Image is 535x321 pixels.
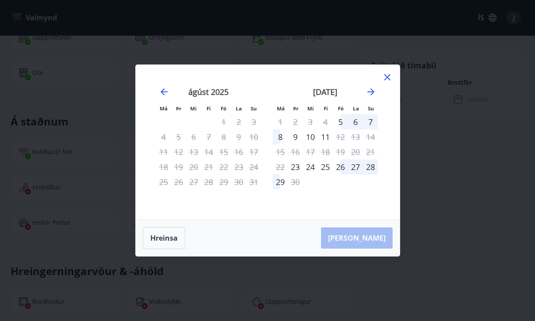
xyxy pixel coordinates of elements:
[363,159,378,174] td: Choose sunnudagur, 28. september 2025 as your check-in date. It’s available.
[348,159,363,174] td: Choose laugardagur, 27. september 2025 as your check-in date. It’s available.
[216,159,231,174] td: Not available. föstudagur, 22. ágúst 2025
[348,159,363,174] div: 27
[277,105,285,112] small: Má
[188,87,229,97] strong: ágúst 2025
[216,174,231,189] td: Not available. föstudagur, 29. ágúst 2025
[363,144,378,159] td: Not available. sunnudagur, 21. september 2025
[160,105,168,112] small: Má
[171,129,186,144] td: Not available. þriðjudagur, 5. ágúst 2025
[231,129,246,144] td: Not available. laugardagur, 9. ágúst 2025
[333,144,348,159] td: Not available. föstudagur, 19. september 2025
[156,159,171,174] td: Not available. mánudagur, 18. ágúst 2025
[348,114,363,129] div: 6
[303,159,318,174] div: 24
[318,129,333,144] td: Choose fimmtudagur, 11. september 2025 as your check-in date. It’s available.
[246,129,261,144] td: Not available. sunnudagur, 10. ágúst 2025
[288,159,303,174] td: Choose þriðjudagur, 23. september 2025 as your check-in date. It’s available.
[186,159,201,174] td: Not available. miðvikudagur, 20. ágúst 2025
[288,144,303,159] td: Not available. þriðjudagur, 16. september 2025
[324,105,328,112] small: Fi
[236,105,242,112] small: La
[221,105,226,112] small: Fö
[363,114,378,129] div: 7
[363,129,378,144] td: Not available. sunnudagur, 14. september 2025
[288,114,303,129] td: Not available. þriðjudagur, 2. september 2025
[231,159,246,174] td: Not available. laugardagur, 23. ágúst 2025
[303,129,318,144] td: Choose miðvikudagur, 10. september 2025 as your check-in date. It’s available.
[273,129,288,144] div: 8
[333,159,348,174] div: 26
[216,129,231,144] td: Not available. föstudagur, 8. ágúst 2025
[303,129,318,144] div: 10
[143,227,185,249] button: Hreinsa
[293,105,298,112] small: Þr
[318,159,333,174] div: 25
[146,76,389,209] div: Calendar
[273,159,288,174] td: Not available. mánudagur, 22. september 2025
[201,144,216,159] td: Not available. fimmtudagur, 14. ágúst 2025
[333,114,348,129] div: Aðeins innritun í boði
[313,87,337,97] strong: [DATE]
[353,105,359,112] small: La
[171,159,186,174] td: Not available. þriðjudagur, 19. ágúst 2025
[216,144,231,159] td: Not available. föstudagur, 15. ágúst 2025
[231,144,246,159] td: Not available. laugardagur, 16. ágúst 2025
[156,174,171,189] td: Not available. mánudagur, 25. ágúst 2025
[333,129,348,144] div: Aðeins útritun í boði
[318,159,333,174] td: Choose fimmtudagur, 25. september 2025 as your check-in date. It’s available.
[206,105,211,112] small: Fi
[333,114,348,129] td: Choose föstudagur, 5. september 2025 as your check-in date. It’s available.
[288,174,303,189] div: Aðeins útritun í boði
[318,114,333,129] td: Not available. fimmtudagur, 4. september 2025
[273,144,288,159] td: Not available. mánudagur, 15. september 2025
[348,114,363,129] td: Choose laugardagur, 6. september 2025 as your check-in date. It’s available.
[288,159,303,174] div: Aðeins innritun í boði
[246,144,261,159] td: Not available. sunnudagur, 17. ágúst 2025
[251,105,257,112] small: Su
[176,105,181,112] small: Þr
[333,129,348,144] td: Not available. föstudagur, 12. september 2025
[338,105,344,112] small: Fö
[273,114,288,129] td: Not available. mánudagur, 1. september 2025
[156,129,171,144] td: Not available. mánudagur, 4. ágúst 2025
[363,114,378,129] td: Choose sunnudagur, 7. september 2025 as your check-in date. It’s available.
[368,105,374,112] small: Su
[273,174,288,189] td: Choose mánudagur, 29. september 2025 as your check-in date. It’s available.
[231,174,246,189] td: Not available. laugardagur, 30. ágúst 2025
[201,159,216,174] td: Not available. fimmtudagur, 21. ágúst 2025
[246,159,261,174] td: Not available. sunnudagur, 24. ágúst 2025
[303,144,318,159] td: Not available. miðvikudagur, 17. september 2025
[156,144,171,159] td: Not available. mánudagur, 11. ágúst 2025
[333,159,348,174] td: Choose föstudagur, 26. september 2025 as your check-in date. It’s available.
[318,144,333,159] td: Not available. fimmtudagur, 18. september 2025
[159,87,169,97] div: Move backward to switch to the previous month.
[186,174,201,189] td: Not available. miðvikudagur, 27. ágúst 2025
[303,114,318,129] td: Not available. miðvikudagur, 3. september 2025
[366,87,376,97] div: Move forward to switch to the next month.
[171,174,186,189] td: Not available. þriðjudagur, 26. ágúst 2025
[246,114,261,129] td: Not available. sunnudagur, 3. ágúst 2025
[186,144,201,159] td: Not available. miðvikudagur, 13. ágúst 2025
[246,174,261,189] td: Not available. sunnudagur, 31. ágúst 2025
[273,174,288,189] div: 29
[231,114,246,129] td: Not available. laugardagur, 2. ágúst 2025
[348,144,363,159] td: Not available. laugardagur, 20. september 2025
[186,129,201,144] td: Not available. miðvikudagur, 6. ágúst 2025
[273,129,288,144] td: Choose mánudagur, 8. september 2025 as your check-in date. It’s available.
[348,129,363,144] td: Not available. laugardagur, 13. september 2025
[201,129,216,144] td: Not available. fimmtudagur, 7. ágúst 2025
[288,174,303,189] td: Not available. þriðjudagur, 30. september 2025
[288,129,303,144] div: 9
[318,129,333,144] div: 11
[201,174,216,189] td: Not available. fimmtudagur, 28. ágúst 2025
[288,129,303,144] td: Choose þriðjudagur, 9. september 2025 as your check-in date. It’s available.
[171,144,186,159] td: Not available. þriðjudagur, 12. ágúst 2025
[216,114,231,129] td: Not available. föstudagur, 1. ágúst 2025
[303,159,318,174] td: Choose miðvikudagur, 24. september 2025 as your check-in date. It’s available.
[307,105,314,112] small: Mi
[190,105,197,112] small: Mi
[363,159,378,174] div: 28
